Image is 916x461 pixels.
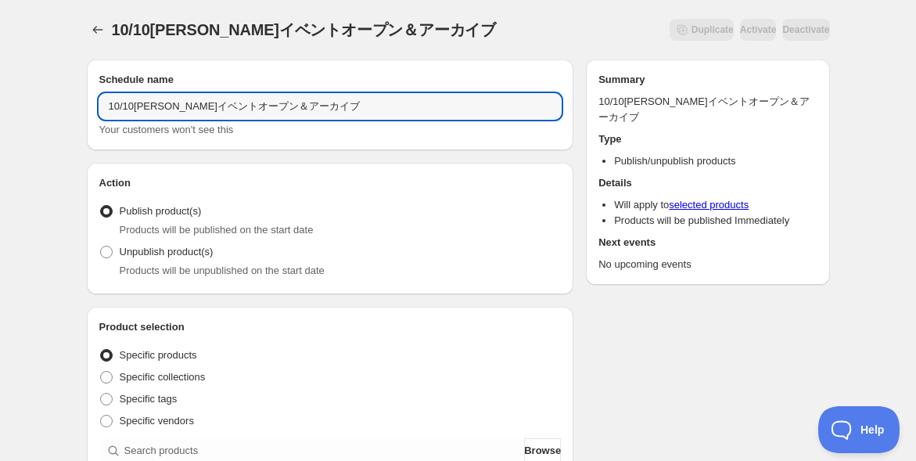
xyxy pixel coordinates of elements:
[598,94,817,125] p: 10/10[PERSON_NAME]イベントオープン＆アーカイブ
[120,349,197,361] span: Specific products
[120,393,178,405] span: Specific tags
[99,72,562,88] h2: Schedule name
[598,235,817,250] h2: Next events
[614,153,817,169] li: Publish/unpublish products
[120,205,202,217] span: Publish product(s)
[99,319,562,335] h2: Product selection
[120,371,206,383] span: Specific collections
[120,246,214,258] span: Unpublish product(s)
[669,199,749,211] a: selected products
[87,19,109,41] button: Schedules
[598,131,817,147] h2: Type
[120,265,325,276] span: Products will be unpublished on the start date
[120,224,314,236] span: Products will be published on the start date
[818,406,900,453] iframe: Toggle Customer Support
[598,175,817,191] h2: Details
[614,197,817,213] li: Will apply to
[524,443,561,459] span: Browse
[99,124,234,135] span: Your customers won't see this
[598,257,817,272] p: No upcoming events
[120,415,194,427] span: Specific vendors
[598,72,817,88] h2: Summary
[112,21,496,38] span: 10/10[PERSON_NAME]イベントオープン＆アーカイブ
[99,175,562,191] h2: Action
[614,213,817,229] li: Products will be published Immediately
